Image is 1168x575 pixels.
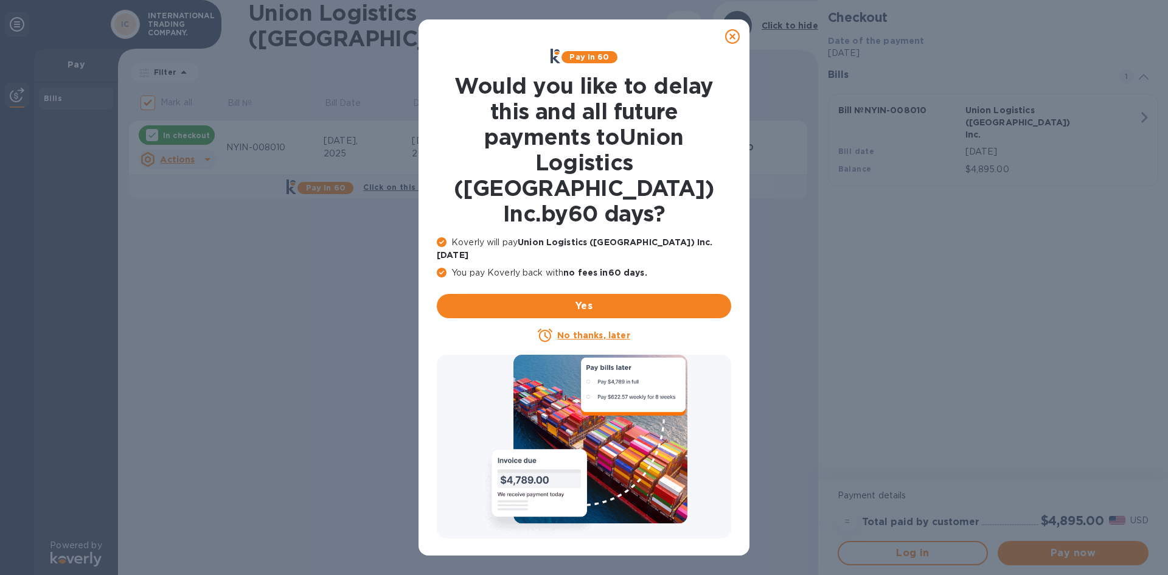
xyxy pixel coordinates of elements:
[437,294,731,318] button: Yes
[569,52,609,61] b: Pay in 60
[563,268,647,277] b: no fees in 60 days .
[447,299,721,313] span: Yes
[437,267,731,279] p: You pay Koverly back with
[557,330,630,340] u: No thanks, later
[437,236,731,262] p: Koverly will pay
[437,237,712,260] b: Union Logistics ([GEOGRAPHIC_DATA]) Inc. [DATE]
[437,73,731,226] h1: Would you like to delay this and all future payments to Union Logistics ([GEOGRAPHIC_DATA]) Inc. ...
